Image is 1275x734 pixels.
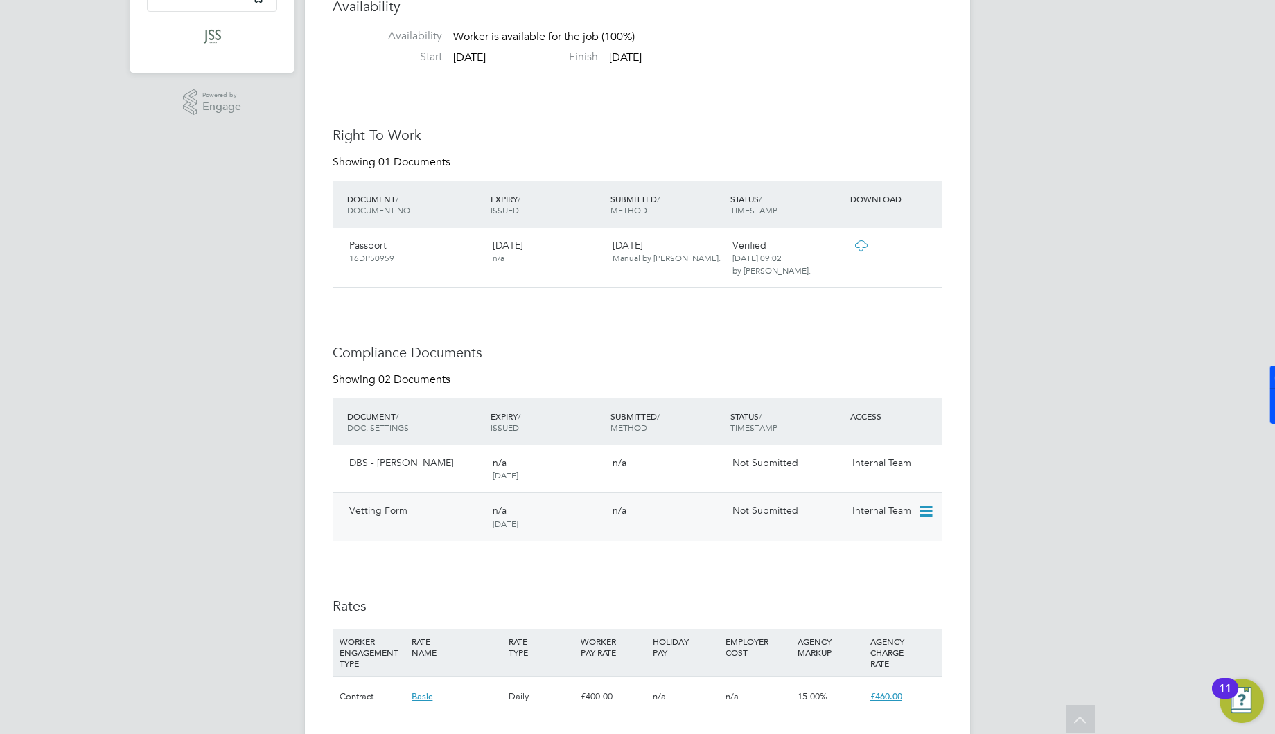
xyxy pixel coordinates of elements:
span: by [PERSON_NAME]. [732,265,811,276]
span: n/a [613,504,626,517]
span: Engage [202,101,241,113]
div: DOWNLOAD [847,186,942,211]
div: ACCESS [847,404,942,429]
span: / [518,193,520,204]
span: ISSUED [491,204,519,215]
span: [DATE] [493,469,518,481]
span: METHOD [610,422,647,433]
span: / [759,193,762,204]
span: Worker is available for the job (100%) [453,30,635,44]
span: / [759,411,762,422]
div: SUBMITTED [607,186,727,222]
div: [DATE] [607,233,727,269]
span: Not Submitted [732,456,798,469]
div: AGENCY MARKUP [794,629,866,665]
h3: Compliance Documents [333,343,942,361]
span: Vetting Form [349,504,407,517]
div: WORKER ENGAGEMENT TYPE [336,629,408,676]
span: Internal Team [852,456,911,469]
div: WORKER PAY RATE [577,629,649,665]
div: Passport [344,233,487,269]
label: Start [333,50,442,64]
span: 16DP50959 [349,252,394,263]
div: Showing [333,373,453,387]
span: Manual by [PERSON_NAME]. [613,252,721,263]
span: / [396,411,398,422]
span: METHOD [610,204,647,215]
div: RATE NAME [408,629,504,665]
span: [DATE] [453,51,486,64]
label: Availability [333,29,442,44]
div: EXPIRY [487,404,607,440]
div: STATUS [727,404,847,440]
span: / [396,193,398,204]
a: Go to home page [147,26,277,48]
div: SUBMITTED [607,404,727,440]
div: STATUS [727,186,847,222]
span: [DATE] 09:02 [732,252,782,263]
div: £400.00 [577,677,649,717]
h3: Right To Work [333,126,942,144]
span: TIMESTAMP [730,422,777,433]
span: Not Submitted [732,504,798,517]
span: 01 Documents [378,155,450,169]
div: EMPLOYER COST [722,629,794,665]
span: n/a [493,252,504,263]
span: n/a [653,690,666,702]
div: EXPIRY [487,186,607,222]
span: 15.00% [798,690,827,702]
span: / [518,411,520,422]
span: / [657,193,660,204]
div: [DATE] [487,233,607,269]
span: n/a [493,504,507,517]
span: Internal Team [852,504,911,517]
span: £460.00 [870,690,902,702]
div: RATE TYPE [505,629,577,665]
span: DOC. SETTINGS [347,422,409,433]
span: TIMESTAMP [730,204,777,215]
div: AGENCY CHARGE RATE [867,629,939,676]
span: Powered by [202,89,241,101]
span: 02 Documents [378,373,450,386]
span: Basic [412,690,432,702]
div: Contract [336,677,408,717]
span: [DATE] [609,51,642,64]
span: / [657,411,660,422]
a: Powered byEngage [183,89,242,116]
h3: Rates [333,597,942,615]
div: Showing [333,155,453,170]
div: Daily [505,677,577,717]
span: n/a [613,456,626,469]
div: DOCUMENT [344,404,487,440]
span: n/a [726,690,739,702]
span: ISSUED [491,422,519,433]
label: Finish [489,50,598,64]
div: DOCUMENT [344,186,487,222]
span: Verified [732,239,766,251]
span: [DATE] [493,518,518,529]
span: n/a [493,456,507,469]
img: jss-search-logo-retina.png [200,26,225,48]
span: DOCUMENT NO. [347,204,412,215]
div: 11 [1219,688,1231,706]
button: Open Resource Center, 11 new notifications [1220,679,1264,723]
div: HOLIDAY PAY [649,629,721,665]
span: DBS - [PERSON_NAME] [349,456,454,469]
